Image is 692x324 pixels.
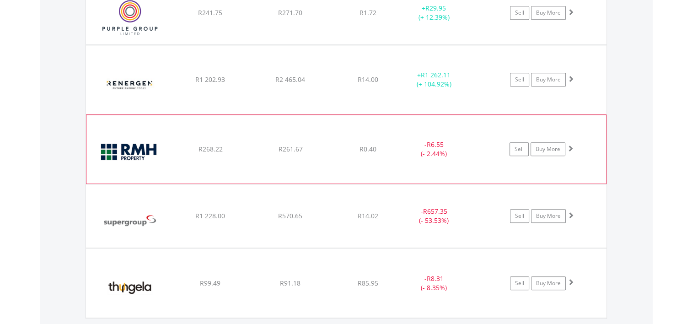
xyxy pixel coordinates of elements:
[423,207,447,216] span: R657.35
[531,276,566,290] a: Buy More
[195,211,225,220] span: R1 228.00
[531,142,565,156] a: Buy More
[510,6,529,20] a: Sell
[510,276,529,290] a: Sell
[400,207,469,225] div: - (- 53.53%)
[278,211,302,220] span: R570.65
[421,70,451,79] span: R1 262.11
[200,279,220,287] span: R99.49
[278,145,302,153] span: R261.67
[359,145,376,153] span: R0.40
[358,211,378,220] span: R14.02
[531,6,566,20] a: Buy More
[198,145,222,153] span: R268.22
[531,209,566,223] a: Buy More
[425,4,446,12] span: R29.95
[198,8,222,17] span: R241.75
[426,140,443,149] span: R6.55
[358,75,378,84] span: R14.00
[278,8,302,17] span: R271.70
[510,209,529,223] a: Sell
[510,142,529,156] a: Sell
[91,126,170,181] img: EQU.ZA.RMH.png
[510,73,529,86] a: Sell
[399,140,468,158] div: - (- 2.44%)
[91,57,169,112] img: EQU.ZA.REN.png
[280,279,300,287] span: R91.18
[275,75,305,84] span: R2 465.04
[531,73,566,86] a: Buy More
[359,8,376,17] span: R1.72
[91,196,169,245] img: EQU.ZA.SPG.png
[427,274,444,283] span: R8.31
[400,274,469,292] div: - (- 8.35%)
[400,70,469,89] div: + (+ 104.92%)
[358,279,378,287] span: R85.95
[400,4,469,22] div: + (+ 12.39%)
[195,75,225,84] span: R1 202.93
[91,260,169,315] img: EQU.ZA.TGA.png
